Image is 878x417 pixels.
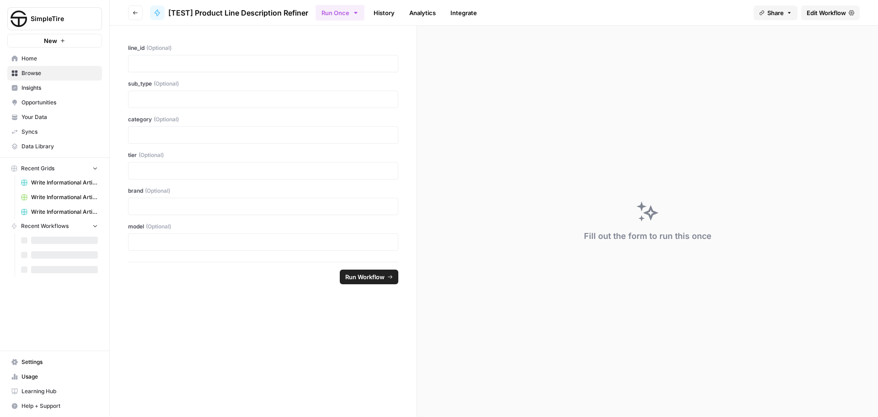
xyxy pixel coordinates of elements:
span: (Optional) [139,151,164,159]
span: (Optional) [154,80,179,88]
label: category [128,115,398,124]
a: Edit Workflow [801,5,860,20]
a: Settings [7,355,102,369]
label: model [128,222,398,231]
span: Syncs [21,128,98,136]
span: Settings [21,358,98,366]
a: [TEST] Product Line Description Refiner [150,5,308,20]
span: New [44,36,57,45]
span: Home [21,54,98,63]
span: [TEST] Product Line Description Refiner [168,7,308,18]
span: Write Informational Articles [DATE] [31,179,98,187]
span: (Optional) [154,115,179,124]
a: Home [7,51,102,66]
a: Integrate [445,5,482,20]
a: Learning Hub [7,384,102,399]
label: sub_type [128,80,398,88]
a: Syncs [7,125,102,139]
a: Insights [7,81,102,95]
a: Your Data [7,110,102,125]
span: Insights [21,84,98,92]
button: Help + Support [7,399,102,413]
label: line_id [128,44,398,52]
span: (Optional) [145,187,170,195]
img: SimpleTire Logo [11,11,27,27]
span: (Optional) [146,44,171,52]
span: Browse [21,69,98,77]
span: Edit Workflow [807,8,846,17]
span: Run Workflow [345,272,385,282]
a: History [368,5,400,20]
button: New [7,34,102,48]
button: Recent Grids [7,162,102,175]
span: Write Informational Articles [DATE] [31,208,98,216]
span: Recent Workflows [21,222,69,230]
button: Recent Workflows [7,219,102,233]
span: SimpleTire [31,14,86,23]
button: Workspace: SimpleTire [7,7,102,30]
span: Share [767,8,784,17]
div: Fill out the form to run this once [584,230,712,243]
span: Data Library [21,142,98,151]
a: Analytics [404,5,441,20]
a: Write Informational Articles [DATE] [17,190,102,205]
span: Usage [21,373,98,381]
a: Usage [7,369,102,384]
label: tier [128,151,398,159]
span: Help + Support [21,402,98,410]
span: Recent Grids [21,164,54,173]
button: Share [754,5,798,20]
button: Run Workflow [340,270,398,284]
span: Your Data [21,113,98,121]
label: brand [128,187,398,195]
span: Write Informational Articles [DATE] [31,193,98,201]
a: Browse [7,66,102,81]
span: Opportunities [21,98,98,107]
span: Learning Hub [21,387,98,395]
span: (Optional) [146,222,171,231]
a: Write Informational Articles [DATE] [17,175,102,190]
a: Write Informational Articles [DATE] [17,205,102,219]
button: Run Once [316,5,364,21]
a: Opportunities [7,95,102,110]
a: Data Library [7,139,102,154]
